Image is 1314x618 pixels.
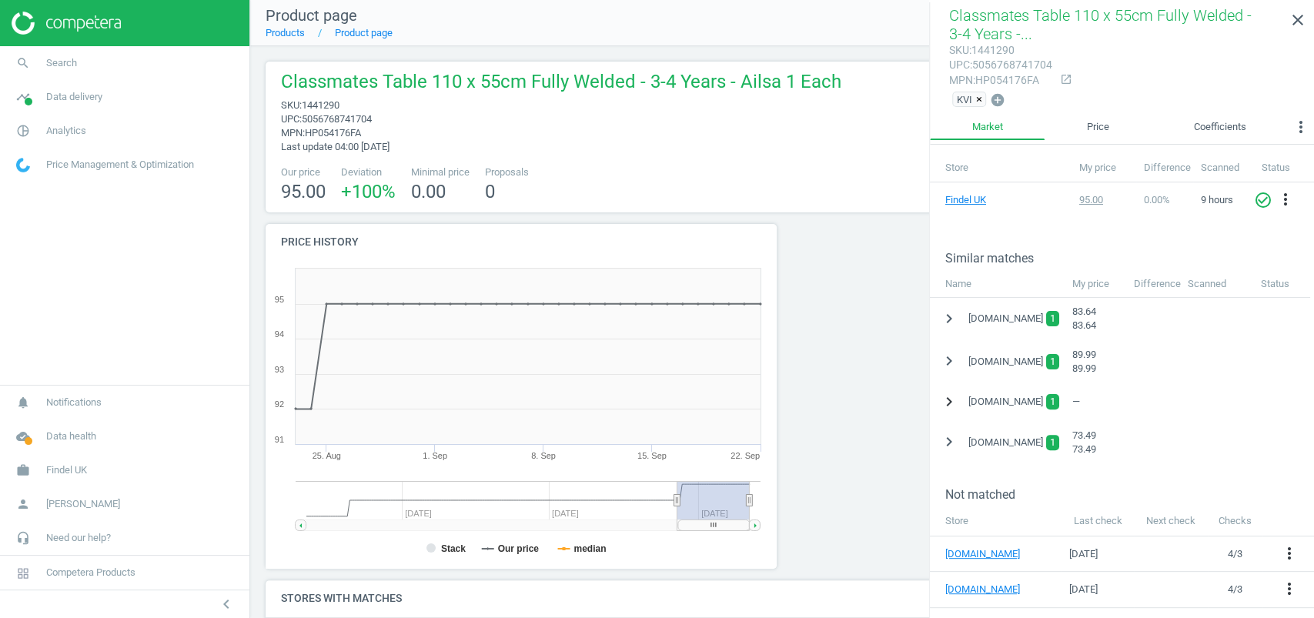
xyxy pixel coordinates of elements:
[1052,73,1072,87] a: open_in_new
[46,90,102,104] span: Data delivery
[305,127,361,139] span: HP054176FA
[275,399,284,409] text: 92
[945,547,1038,561] a: [DOMAIN_NAME]
[302,99,339,111] span: 1441290
[968,312,1043,326] span: [DOMAIN_NAME]
[8,422,38,451] i: cloud_done
[281,165,326,179] span: Our price
[46,158,194,172] span: Price Management & Optimization
[335,27,393,38] a: Product page
[945,251,1314,266] h3: Similar matches
[949,73,1052,88] div: : HP054176FA
[1072,429,1096,455] span: 73.49 73.49
[935,305,963,333] button: chevron_right
[1072,153,1136,182] th: My price
[1289,11,1307,29] i: close
[976,94,982,105] span: ×
[949,58,1052,72] div: : 5056768741704
[731,451,760,460] tspan: 22. Sep
[949,6,1252,43] span: Classmates Table 110 x 55cm Fully Welded - 3-4 Years -...
[313,451,341,460] tspan: 25. Aug
[940,433,958,451] i: chevron_right
[8,523,38,553] i: headset_mic
[281,99,302,111] span: sku :
[1065,269,1126,298] div: My price
[46,56,77,70] span: Search
[968,395,1043,409] span: [DOMAIN_NAME]
[949,43,1052,58] div: : 1441290
[930,153,1072,182] th: Store
[1136,153,1193,182] th: Difference
[275,435,284,444] text: 91
[1201,194,1233,205] span: 9 hours
[1050,435,1055,450] span: 1
[1072,349,1096,374] span: 89.99 89.99
[945,193,1022,207] a: Findel UK
[8,82,38,112] i: timeline
[1152,114,1288,140] a: Coefficients
[207,594,246,614] button: chevron_left
[498,543,540,554] tspan: Our price
[46,566,135,580] span: Competera Products
[531,451,556,460] tspan: 8. Sep
[46,497,120,511] span: [PERSON_NAME]
[1069,583,1098,595] span: [DATE]
[1292,118,1310,136] i: more_vert
[411,181,446,202] span: 0.00
[46,531,111,545] span: Need our help?
[1208,506,1262,536] th: Checks
[1253,269,1310,298] div: Status
[1254,153,1314,182] th: Status
[990,92,1005,108] i: add_circle
[940,393,958,411] i: chevron_right
[275,329,284,339] text: 94
[281,113,302,125] span: upc :
[930,114,1045,140] a: Market
[266,6,357,25] span: Product page
[1072,306,1096,331] span: 83.64 83.64
[423,451,447,460] tspan: 1. Sep
[1050,354,1055,369] span: 1
[1208,536,1262,572] td: 4 / 3
[485,165,529,179] span: Proposals
[1180,269,1253,298] div: Scanned
[957,92,972,106] span: KVI
[1280,580,1299,598] i: more_vert
[411,165,470,179] span: Minimal price
[281,69,841,99] span: Classmates Table 110 x 55cm Fully Welded - 3-4 Years - Ailsa 1 Each
[1134,506,1207,536] th: Next check
[1280,544,1299,563] i: more_vert
[930,506,1062,536] th: Store
[8,116,38,145] i: pie_chart_outlined
[949,74,973,86] span: mpn
[1193,153,1254,182] th: Scanned
[281,181,326,202] span: 95.00
[1288,114,1314,145] button: more_vert
[1069,548,1098,560] span: [DATE]
[1079,193,1129,207] div: 95.00
[8,489,38,519] i: person
[949,58,970,71] span: upc
[1276,190,1295,209] i: more_vert
[281,127,305,139] span: mpn :
[8,456,38,485] i: work
[217,595,236,613] i: chevron_left
[935,347,963,376] button: chevron_right
[989,92,1006,109] button: add_circle
[949,44,969,56] span: sku
[46,429,96,443] span: Data health
[1126,269,1180,298] div: Difference
[16,158,30,172] img: wGWNvw8QSZomAAAAABJRU5ErkJggg==
[302,113,372,125] span: 5056768741704
[1276,190,1295,210] button: more_vert
[637,451,667,460] tspan: 15. Sep
[968,355,1043,369] span: [DOMAIN_NAME]
[441,543,466,554] tspan: Stack
[1254,191,1272,209] i: check_circle_outline
[1050,311,1055,326] span: 1
[46,124,86,138] span: Analytics
[976,92,985,106] button: ×
[940,309,958,328] i: chevron_right
[12,12,121,35] img: ajHJNr6hYgQAAAAASUVORK5CYII=
[281,141,390,152] span: Last update 04:00 [DATE]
